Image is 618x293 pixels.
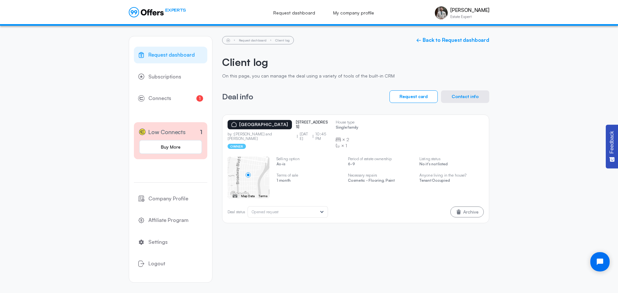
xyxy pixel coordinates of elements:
p: Anyone living in the house? [419,173,484,178]
a: Request dashboard [239,38,267,42]
p: owner [228,144,246,149]
p: Single family [336,125,358,131]
p: No it's not listed [419,162,484,168]
span: Logout [148,260,165,268]
iframe: Tidio Chat [585,247,615,277]
button: Request card [389,90,438,103]
p: Selling option [276,157,341,161]
p: 1 [200,128,202,136]
div: × [336,136,358,143]
swiper-slide: 2 / 5 [276,157,341,189]
a: Connects1 [134,90,207,107]
a: Buy More [139,140,202,154]
a: Settings [134,234,207,251]
div: × [336,142,358,149]
a: Affiliate Program [134,212,207,229]
p: Terms of sale [276,173,341,178]
h2: Client log [222,56,489,68]
p: Necessary repairs [348,173,412,178]
p: Tenant Occupied [419,178,484,184]
swiper-slide: 1 / 5 [228,157,269,198]
span: EXPERTS [165,7,186,13]
p: 1 month [276,178,341,184]
a: Subscriptions [134,69,207,85]
button: Archive [450,206,484,217]
span: 2 [346,136,349,143]
p: As-is [276,162,341,168]
li: Client log [275,39,290,42]
p: [DATE] [297,132,313,141]
p: Cosmetic - Flooring, Paint [348,178,412,184]
p: On this page, you can manage the deal using a variety of tools of the built-in CRM [222,73,489,79]
swiper-slide: 4 / 5 [419,157,484,189]
span: Affiliate Program [148,216,189,224]
a: My company profile [326,6,381,20]
a: Company Profile [134,190,207,207]
p: Period of estate ownership [348,157,412,161]
p: [PERSON_NAME] [450,7,489,13]
p: Listing status [419,157,484,161]
a: EXPERTS [129,7,186,17]
p: 10:45 PM [313,132,331,141]
span: Feedback [609,131,615,153]
p: Deal status [228,210,245,214]
a: Request dashboard [266,6,322,20]
button: Logout [134,255,207,272]
swiper-slide: 3 / 5 [348,157,412,189]
span: Archive [463,210,479,214]
span: Subscriptions [148,73,181,81]
a: Request dashboard [134,47,207,63]
p: Estate Expert [450,15,489,19]
button: Contact info [441,90,489,103]
p: by :[PERSON_NAME] and [PERSON_NAME] [228,132,297,141]
p: 6-9 [348,162,412,168]
a: ← Back to Request dashboard [416,37,489,43]
h3: Deal info [222,92,253,101]
span: 1 [345,142,347,149]
span: Company Profile [148,195,188,203]
p: House type [336,120,358,124]
img: Tim Nisly [435,6,448,19]
span: 1 [196,95,203,102]
span: Request dashboard [148,51,195,59]
p: [STREET_ADDRESS] [296,120,328,129]
span: Opened request [252,209,278,214]
span: Settings [148,238,168,246]
span: Low Connects [148,127,186,137]
span: Connects [148,94,171,103]
p: [GEOGRAPHIC_DATA] [239,122,288,127]
button: Feedback - Show survey [606,124,618,168]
